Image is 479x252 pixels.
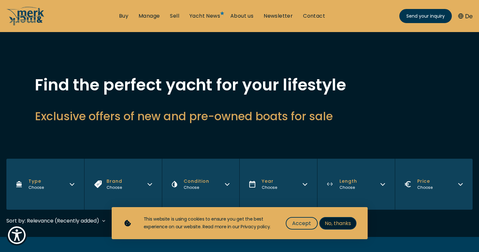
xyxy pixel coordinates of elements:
[325,219,351,227] span: No, thanks
[262,185,277,190] div: Choose
[239,159,317,210] button: Year
[264,13,293,20] a: Newsletter
[6,217,99,225] div: Sort by: Relevance (Recently added)
[262,178,277,185] span: Year
[230,13,253,20] a: About us
[162,159,240,210] button: Condition
[35,108,444,124] h2: Exclusive offers of new and pre-owned boats for sale
[6,20,45,28] a: /
[184,178,209,185] span: Condition
[28,185,44,190] div: Choose
[170,13,179,20] a: Sell
[458,12,473,21] button: De
[395,159,473,210] button: Price
[339,178,357,185] span: Length
[303,13,325,20] a: Contact
[107,178,122,185] span: Brand
[417,178,433,185] span: Price
[6,225,27,246] button: Show Accessibility Preferences
[417,185,433,190] div: Choose
[107,185,122,190] div: Choose
[84,159,162,210] button: Brand
[184,185,209,190] div: Choose
[319,217,356,230] button: No, thanks
[144,215,273,231] div: This website is using cookies to ensure you get the best experience on our website. Read more in ...
[119,13,128,20] a: Buy
[35,77,444,93] h1: Find the perfect yacht for your lifestyle
[286,217,318,230] button: Accept
[189,13,220,20] a: Yacht News
[6,159,84,210] button: Type
[139,13,160,20] a: Manage
[317,159,395,210] button: Length
[28,178,44,185] span: Type
[399,9,452,23] a: Send your inquiry
[292,219,311,227] span: Accept
[241,223,270,230] a: Privacy policy
[406,13,445,20] span: Send your inquiry
[339,185,357,190] div: Choose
